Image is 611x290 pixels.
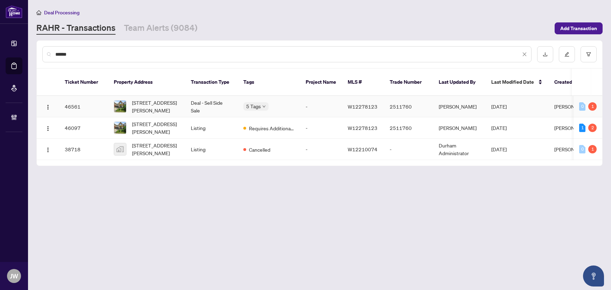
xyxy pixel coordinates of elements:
[491,125,507,131] span: [DATE]
[491,78,534,86] span: Last Modified Date
[348,146,377,152] span: W12210074
[588,124,597,132] div: 2
[579,102,585,111] div: 0
[36,10,41,15] span: home
[554,146,592,152] span: [PERSON_NAME]
[114,143,126,155] img: thumbnail-img
[10,271,18,281] span: JW
[246,102,261,110] span: 5 Tags
[114,101,126,112] img: thumbnail-img
[348,103,377,110] span: W12278123
[559,46,575,62] button: edit
[185,69,238,96] th: Transaction Type
[59,69,108,96] th: Ticket Number
[185,96,238,117] td: Deal - Sell Side Sale
[249,124,294,132] span: Requires Additional Docs
[114,122,126,134] img: thumbnail-img
[554,103,592,110] span: [PERSON_NAME]
[549,69,591,96] th: Created By
[132,141,180,157] span: [STREET_ADDRESS][PERSON_NAME]
[59,96,108,117] td: 46561
[44,9,79,16] span: Deal Processing
[42,144,54,155] button: Logo
[59,117,108,139] td: 46097
[583,265,604,286] button: Open asap
[537,46,553,62] button: download
[132,99,180,114] span: [STREET_ADDRESS][PERSON_NAME]
[543,52,548,57] span: download
[433,96,486,117] td: [PERSON_NAME]
[579,124,585,132] div: 1
[384,96,433,117] td: 2511760
[249,146,270,153] span: Cancelled
[45,147,51,153] img: Logo
[300,139,342,160] td: -
[384,139,433,160] td: -
[433,139,486,160] td: Durham Administrator
[185,117,238,139] td: Listing
[588,145,597,153] div: 1
[300,117,342,139] td: -
[59,139,108,160] td: 38718
[586,52,591,57] span: filter
[384,117,433,139] td: 2511760
[45,104,51,110] img: Logo
[300,69,342,96] th: Project Name
[36,22,116,35] a: RAHR - Transactions
[433,117,486,139] td: [PERSON_NAME]
[554,125,592,131] span: [PERSON_NAME]
[384,69,433,96] th: Trade Number
[185,139,238,160] td: Listing
[486,69,549,96] th: Last Modified Date
[45,126,51,131] img: Logo
[433,69,486,96] th: Last Updated By
[579,145,585,153] div: 0
[560,23,597,34] span: Add Transaction
[491,103,507,110] span: [DATE]
[238,69,300,96] th: Tags
[588,102,597,111] div: 1
[300,96,342,117] td: -
[132,120,180,136] span: [STREET_ADDRESS][PERSON_NAME]
[348,125,377,131] span: W12278123
[42,122,54,133] button: Logo
[6,5,22,18] img: logo
[581,46,597,62] button: filter
[124,22,197,35] a: Team Alerts (9084)
[522,52,527,57] span: close
[42,101,54,112] button: Logo
[491,146,507,152] span: [DATE]
[108,69,185,96] th: Property Address
[555,22,603,34] button: Add Transaction
[262,105,266,108] span: down
[564,52,569,57] span: edit
[342,69,384,96] th: MLS #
